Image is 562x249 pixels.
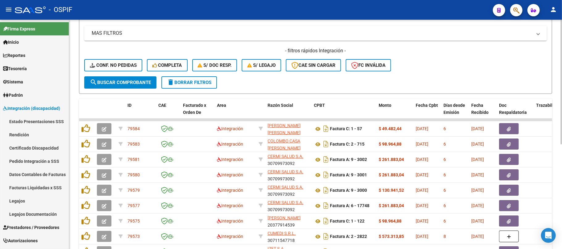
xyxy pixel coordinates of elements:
[217,188,243,193] span: Integración
[379,219,402,223] strong: $ 98.964,88
[379,188,404,193] strong: $ 130.941,52
[351,62,385,68] span: FC Inválida
[127,234,140,239] span: 79573
[147,59,188,71] button: Completa
[379,103,391,108] span: Monto
[443,172,446,177] span: 6
[127,219,140,223] span: 79575
[471,126,484,131] span: [DATE]
[322,170,330,180] i: Descargar documento
[536,103,561,108] span: Trazabilidad
[330,127,362,131] strong: Factura C: 1 - 57
[376,99,413,126] datatable-header-cell: Monto
[379,126,402,131] strong: $ 49.482,44
[268,230,309,243] div: 30711547718
[84,59,142,71] button: Conf. no pedidas
[379,142,402,147] strong: $ 98.964,88
[330,203,369,208] strong: Factura A: 6 - 17748
[346,59,391,71] button: FC Inválida
[471,219,484,223] span: [DATE]
[416,103,438,108] span: Fecha Cpbt
[330,219,364,224] strong: Factura C: 1 - 122
[268,199,309,212] div: 30709973092
[416,172,428,177] span: [DATE]
[3,224,59,231] span: Prestadores / Proveedores
[322,155,330,164] i: Descargar documento
[3,39,19,46] span: Inicio
[268,153,309,166] div: 30709973092
[441,99,469,126] datatable-header-cell: Días desde Emisión
[268,123,301,135] span: [PERSON_NAME] [PERSON_NAME]
[217,219,243,223] span: Integración
[127,188,140,193] span: 79579
[3,26,35,32] span: Firma Express
[443,234,446,239] span: 8
[471,188,484,193] span: [DATE]
[550,6,557,13] mat-icon: person
[181,99,214,126] datatable-header-cell: Facturado x Orden De
[469,99,497,126] datatable-header-cell: Fecha Recibido
[217,142,243,147] span: Integración
[330,142,364,147] strong: Factura C: 2 - 715
[183,103,206,115] span: Facturado x Orden De
[416,203,428,208] span: [DATE]
[379,234,404,239] strong: $ 573.313,85
[3,105,60,112] span: Integración (discapacidad)
[265,99,311,126] datatable-header-cell: Razón Social
[158,103,166,108] span: CAE
[90,62,137,68] span: Conf. no pedidas
[217,157,243,162] span: Integración
[84,76,156,89] button: Buscar Comprobante
[322,185,330,195] i: Descargar documento
[330,157,367,162] strong: Factura A: 9 - 3002
[242,59,281,71] button: S/ legajo
[268,184,309,197] div: 30709973092
[127,203,140,208] span: 79577
[247,62,276,68] span: S/ legajo
[471,234,484,239] span: [DATE]
[379,203,404,208] strong: $ 261.883,04
[3,78,23,85] span: Sistema
[217,103,226,108] span: Area
[268,231,296,236] span: CUMEDI S.R.L.
[152,62,182,68] span: Completa
[379,172,404,177] strong: $ 261.883,04
[416,142,428,147] span: [DATE]
[268,169,303,174] span: CERMI SALUD S.A.
[268,139,301,151] span: COLOMBO CASA [PERSON_NAME]
[413,99,441,126] datatable-header-cell: Fecha Cpbt
[268,122,309,135] div: 27390648435
[291,62,335,68] span: CAE SIN CARGAR
[471,103,489,115] span: Fecha Recibido
[217,203,243,208] span: Integración
[90,80,151,85] span: Buscar Comprobante
[322,201,330,211] i: Descargar documento
[49,3,72,17] span: - OSPIF
[92,30,532,37] mat-panel-title: MAS FILTROS
[127,103,131,108] span: ID
[3,52,25,59] span: Reportes
[443,126,446,131] span: 6
[217,126,243,131] span: Integración
[125,99,156,126] datatable-header-cell: ID
[499,103,527,115] span: Doc Respaldatoria
[268,103,293,108] span: Razón Social
[90,78,97,86] mat-icon: search
[416,234,428,239] span: [DATE]
[3,237,38,244] span: Autorizaciones
[127,172,140,177] span: 79580
[322,139,330,149] i: Descargar documento
[322,216,330,226] i: Descargar documento
[268,215,301,220] span: [PERSON_NAME]
[314,103,325,108] span: CPBT
[127,126,140,131] span: 79584
[5,6,12,13] mat-icon: menu
[84,47,547,54] h4: - filtros rápidos Integración -
[217,172,243,177] span: Integración
[268,185,303,190] span: CERMI SALUD S.A.
[192,59,237,71] button: S/ Doc Resp.
[330,234,367,239] strong: Factura A: 2 - 2822
[541,228,556,243] div: Open Intercom Messenger
[330,173,367,178] strong: Factura A: 9 - 3001
[443,203,446,208] span: 6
